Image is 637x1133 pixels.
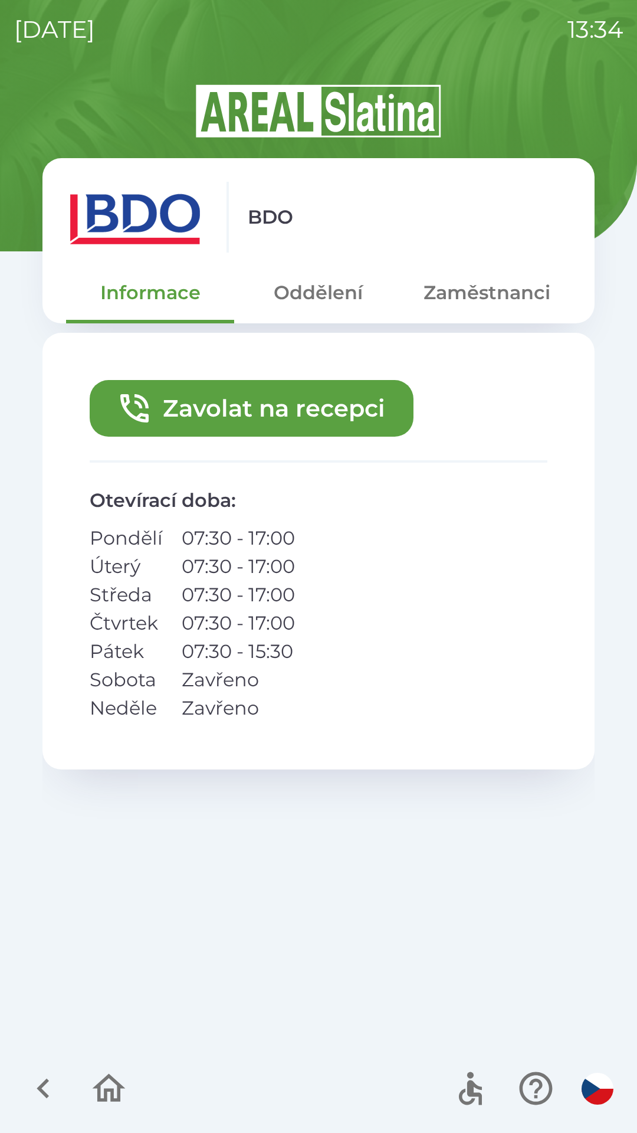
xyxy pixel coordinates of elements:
p: Zavřeno [182,694,295,722]
p: Otevírací doba : [90,486,547,515]
p: 07:30 - 17:00 [182,552,295,581]
button: Zavolat na recepci [90,380,413,437]
img: ae7449ef-04f1-48ed-85b5-e61960c78b50.png [66,182,208,253]
p: 07:30 - 17:00 [182,524,295,552]
p: Sobota [90,666,163,694]
img: Logo [42,83,595,139]
button: Oddělení [234,271,402,314]
p: Pondělí [90,524,163,552]
p: Pátek [90,637,163,666]
p: Neděle [90,694,163,722]
img: cs flag [582,1073,613,1105]
p: Úterý [90,552,163,581]
p: 13:34 [567,12,623,47]
p: 07:30 - 17:00 [182,609,295,637]
p: Zavřeno [182,666,295,694]
p: Čtvrtek [90,609,163,637]
p: BDO [248,203,293,231]
button: Informace [66,271,234,314]
p: 07:30 - 17:00 [182,581,295,609]
button: Zaměstnanci [403,271,571,314]
p: 07:30 - 15:30 [182,637,295,666]
p: Středa [90,581,163,609]
p: [DATE] [14,12,95,47]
